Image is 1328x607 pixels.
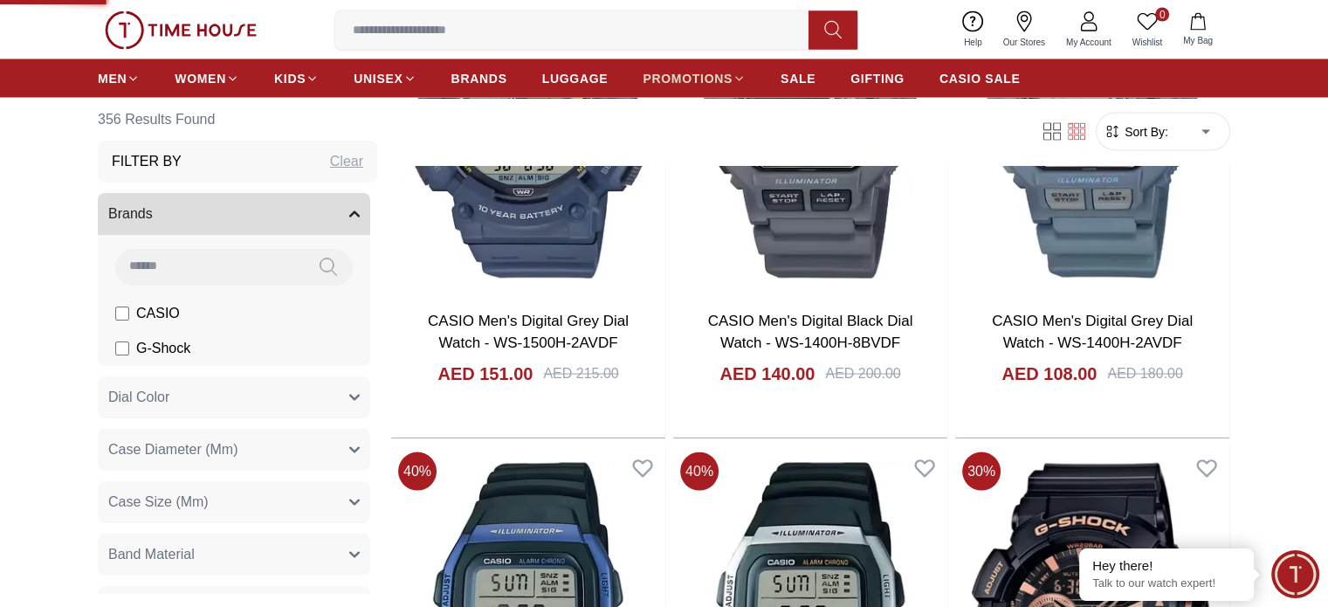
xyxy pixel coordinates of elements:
div: Hey there! [1092,557,1241,575]
a: BRANDS [451,62,507,93]
button: Brands [98,192,370,234]
a: CASIO SALE [939,62,1021,93]
span: Case Size (Mm) [108,491,209,512]
span: G-Shock [136,337,190,358]
span: UNISEX [354,69,403,86]
h3: Filter By [112,150,182,171]
span: Our Stores [996,35,1052,48]
span: 40 % [398,452,437,490]
div: AED 215.00 [543,362,618,383]
button: Sort By: [1104,122,1168,140]
button: Dial Color [98,376,370,417]
a: LUGGAGE [542,62,609,93]
span: MEN [98,69,127,86]
a: CASIO Men's Digital Grey Dial Watch - WS-1400H-2AVDF [992,312,1193,351]
span: Band Material [108,543,195,564]
a: Help [953,7,993,52]
a: UNISEX [354,62,416,93]
a: Our Stores [993,7,1056,52]
h4: AED 151.00 [437,361,533,385]
div: AED 180.00 [1107,362,1182,383]
span: CASIO [136,302,180,323]
span: Brands [108,203,153,224]
h4: AED 140.00 [719,361,815,385]
button: Case Diameter (Mm) [98,428,370,470]
span: WOMEN [175,69,226,86]
a: CASIO Men's Digital Grey Dial Watch - WS-1500H-2AVDF [428,312,629,351]
a: WOMEN [175,62,239,93]
a: KIDS [274,62,319,93]
a: GIFTING [850,62,905,93]
span: LUGGAGE [542,69,609,86]
span: My Bag [1176,33,1220,46]
a: SALE [781,62,815,93]
span: KIDS [274,69,306,86]
span: 0 [1155,7,1169,21]
span: SALE [781,69,815,86]
a: 0Wishlist [1122,7,1173,52]
a: MEN [98,62,140,93]
span: Help [957,35,989,48]
a: CASIO Men's Digital Black Dial Watch - WS-1400H-8BVDF [708,312,913,351]
span: CASIO SALE [939,69,1021,86]
span: 40 % [680,452,719,490]
span: BRANDS [451,69,507,86]
span: GIFTING [850,69,905,86]
a: PROMOTIONS [643,62,746,93]
p: Talk to our watch expert! [1092,576,1241,591]
div: Chat Widget [1271,550,1319,598]
span: Dial Color [108,386,169,407]
span: My Account [1059,35,1118,48]
span: 30 % [962,452,1001,490]
input: G-Shock [115,341,129,355]
span: Wishlist [1125,35,1169,48]
span: PROMOTIONS [643,69,733,86]
h6: 356 Results Found [98,98,377,140]
button: Band Material [98,533,370,575]
div: Clear [330,150,363,171]
div: AED 200.00 [825,362,900,383]
h4: AED 108.00 [1001,361,1097,385]
button: Case Size (Mm) [98,480,370,522]
input: CASIO [115,306,129,320]
span: Case Diameter (Mm) [108,438,237,459]
img: ... [105,10,257,49]
button: My Bag [1173,9,1223,50]
span: Sort By: [1121,122,1168,140]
